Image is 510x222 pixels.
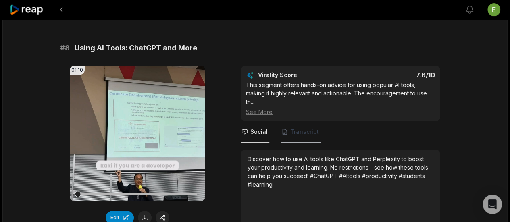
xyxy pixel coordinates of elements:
div: Open Intercom Messenger [483,195,502,214]
nav: Tabs [241,121,440,143]
span: Using AI Tools: ChatGPT and More [75,42,197,54]
div: Discover how to use AI tools like ChatGPT and Perplexity to boost your productivity and learning.... [248,155,433,189]
span: # 8 [60,42,70,54]
span: Social [250,128,268,136]
div: See More [246,108,435,116]
video: Your browser does not support mp4 format. [70,66,205,201]
div: This segment offers hands-on advice for using popular AI tools, making it highly relevant and act... [246,81,435,116]
div: Virality Score [258,71,345,79]
span: Transcript [290,128,319,136]
div: 7.6 /10 [349,71,435,79]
